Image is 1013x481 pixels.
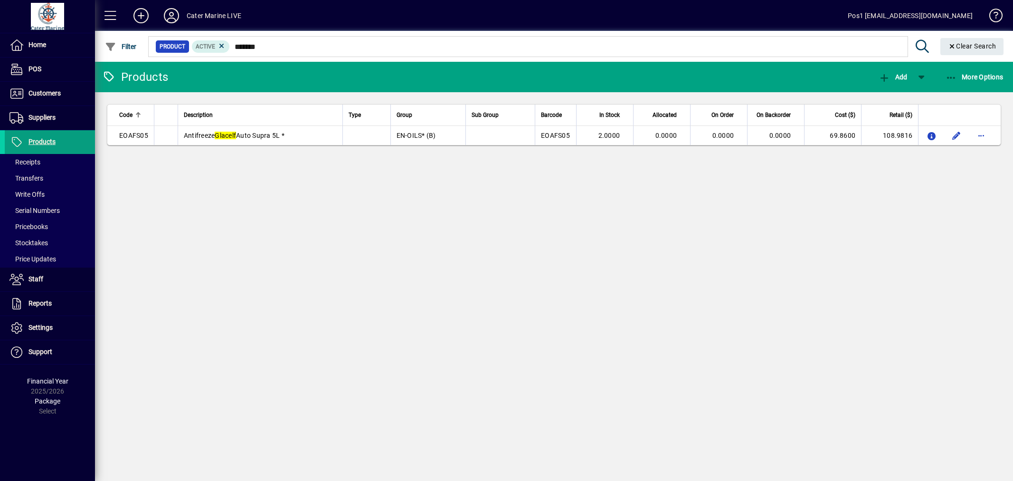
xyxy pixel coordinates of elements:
span: Home [28,41,46,48]
td: 69.8600 [804,126,861,145]
span: Receipts [9,158,40,166]
span: Staff [28,275,43,283]
span: Add [879,73,907,81]
button: Add [876,68,909,86]
span: 0.0000 [655,132,677,139]
a: Customers [5,82,95,106]
span: EOAFS05 [541,132,570,139]
div: On Order [696,110,742,120]
a: Pricebooks [5,219,95,235]
a: Receipts [5,154,95,170]
span: 0.0000 [769,132,791,139]
div: On Backorder [753,110,799,120]
span: More Options [946,73,1004,81]
div: In Stock [582,110,628,120]
span: Type [349,110,361,120]
em: Glacelf [215,132,236,139]
span: Description [184,110,213,120]
div: Pos1 [EMAIL_ADDRESS][DOMAIN_NAME] [848,8,973,23]
div: Group [397,110,460,120]
span: Product [160,42,185,51]
button: Clear [940,38,1004,55]
span: Clear Search [948,42,996,50]
div: Type [349,110,385,120]
div: Allocated [639,110,685,120]
div: Sub Group [472,110,529,120]
span: On Backorder [757,110,791,120]
a: Reports [5,292,95,316]
span: Reports [28,299,52,307]
span: Suppliers [28,114,56,121]
span: Barcode [541,110,562,120]
span: Cost ($) [835,110,855,120]
a: Write Offs [5,186,95,202]
span: Sub Group [472,110,499,120]
span: Serial Numbers [9,207,60,214]
a: POS [5,58,95,81]
span: Group [397,110,412,120]
span: EN-OILS* (B) [397,132,436,139]
button: More options [974,128,989,143]
a: Knowledge Base [982,2,1001,33]
div: Products [102,69,168,85]
td: 108.9816 [861,126,918,145]
button: More Options [943,68,1006,86]
a: Serial Numbers [5,202,95,219]
span: Write Offs [9,191,45,198]
div: Cater Marine LIVE [187,8,241,23]
a: Support [5,340,95,364]
span: Support [28,348,52,356]
button: Add [126,7,156,24]
span: Pricebooks [9,223,48,231]
a: Staff [5,268,95,291]
span: Package [35,397,60,405]
span: Code [119,110,133,120]
span: Allocated [653,110,677,120]
span: In Stock [599,110,620,120]
a: Transfers [5,170,95,186]
span: Active [196,43,215,50]
div: Barcode [541,110,570,120]
span: 2.0000 [598,132,620,139]
button: Profile [156,7,187,24]
span: 0.0000 [712,132,734,139]
span: Filter [105,43,137,50]
button: Edit [949,128,964,143]
mat-chip: Activation Status: Active [192,40,230,53]
span: POS [28,65,41,73]
div: Description [184,110,337,120]
span: Settings [28,324,53,331]
span: EOAFS05 [119,132,148,139]
span: Price Updates [9,255,56,263]
span: On Order [711,110,734,120]
a: Home [5,33,95,57]
span: Antifreeze Auto Supra 5L * [184,132,284,139]
div: Code [119,110,148,120]
span: Transfers [9,174,43,182]
span: Products [28,138,56,145]
a: Stocktakes [5,235,95,251]
a: Suppliers [5,106,95,130]
a: Settings [5,316,95,340]
span: Stocktakes [9,239,48,247]
span: Customers [28,89,61,97]
a: Price Updates [5,251,95,267]
span: Retail ($) [890,110,912,120]
span: Financial Year [27,377,68,385]
button: Filter [103,38,139,55]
